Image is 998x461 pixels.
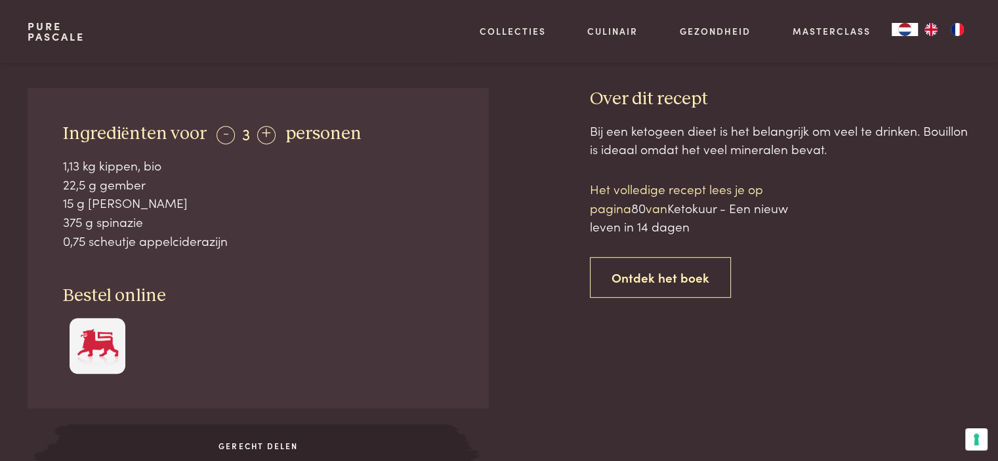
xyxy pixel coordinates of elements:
div: 22,5 g gember [63,175,454,194]
div: + [257,126,276,144]
a: Culinair [587,24,638,38]
div: 375 g spinazie [63,212,454,231]
span: Gerecht delen [68,440,447,452]
span: Ketokuur - Een nieuw leven in 14 dagen [590,199,788,235]
p: Het volledige recept lees je op pagina van [590,180,813,236]
div: - [217,126,235,144]
aside: Language selected: Nederlands [892,23,970,36]
div: Bij een ketogeen dieet is het belangrijk om veel te drinken. Bouillon is ideaal omdat het veel mi... [590,121,970,159]
a: EN [918,23,944,36]
span: 80 [631,199,646,216]
div: 0,75 scheutje appelciderazijn [63,231,454,251]
ul: Language list [918,23,970,36]
h3: Over dit recept [590,88,970,111]
span: 3 [242,123,250,144]
div: 1,13 kg kippen, bio [63,156,454,175]
a: NL [892,23,918,36]
img: Delhaize [75,326,120,366]
span: personen [285,125,362,143]
a: Collecties [480,24,546,38]
a: Ontdek het boek [590,257,731,298]
div: 15 g [PERSON_NAME] [63,193,454,212]
a: FR [944,23,970,36]
div: Language [892,23,918,36]
h3: Bestel online [63,285,454,308]
span: Ingrediënten voor [63,125,207,143]
a: Masterclass [793,24,871,38]
a: PurePascale [28,21,85,42]
button: Uw voorkeuren voor toestemming voor trackingtechnologieën [965,428,988,451]
a: Gezondheid [680,24,751,38]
